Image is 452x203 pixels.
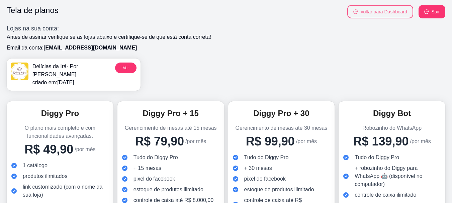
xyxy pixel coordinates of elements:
[353,9,358,14] span: logout
[343,124,441,132] p: Robozinho do WhatsApp
[296,137,317,145] p: /por mês
[7,24,445,33] h3: Lojas na sua conta:
[133,186,203,194] span: estoque de produtos ilimitado
[355,164,436,188] span: + robozinho do Diggy para WhatsApp 🤖 (disponível no computador)
[7,33,445,41] p: Antes de assinar verifique se as lojas abaixo e certifique-se de que está conta correta!
[135,135,184,148] h4: R$ 79,90
[11,124,109,140] p: O plano mais completo e com funcionalidades avançadas.
[23,183,104,199] span: link customizado (com o nome da sua loja)
[232,108,331,119] h3: Diggy Pro + 30
[23,172,67,180] span: produtos ilimitados
[7,44,445,52] p: Email da conta:
[355,154,399,162] span: Tudo do Diggy Pro
[246,135,295,148] h4: R$ 99,90
[75,145,95,154] p: /por mês
[121,124,220,132] p: Gerencimento de mesas até 15 mesas
[232,124,331,132] p: Gerencimento de mesas até 30 mesas
[244,154,289,162] span: Tudo do Diggy Pro
[32,79,112,87] p: criado em: [DATE]
[121,108,220,119] h3: Diggy Pro + 15
[133,175,175,183] span: pixel do facebook
[244,175,286,183] span: pixel do facebook
[343,108,441,119] h3: Diggy Bot
[23,162,48,170] span: 1 catálogo
[355,191,416,199] span: controle de caixa ilimitado
[133,154,178,162] span: Tudo do Diggy Pro
[7,59,141,91] a: menu logoDelícias da Irá- Por [PERSON_NAME]criado em:[DATE]Ver
[353,135,409,148] h4: R$ 139,90
[7,5,59,18] h1: Tela de planos
[244,164,272,172] span: + 30 mesas
[185,137,206,145] p: /por mês
[347,5,413,18] button: logoutvoltar para Dashboard
[133,164,161,172] span: + 15 mesas
[24,143,73,156] h4: R$ 49,90
[419,5,445,18] button: logoutSair
[424,9,429,14] span: logout
[32,63,112,79] p: Delícias da Irá- Por [PERSON_NAME]
[11,63,28,80] img: menu logo
[244,186,314,194] span: estoque de produtos ilimitado
[410,137,431,145] p: /por mês
[43,45,137,50] span: [EMAIL_ADDRESS][DOMAIN_NAME]
[115,63,137,73] button: Ver
[11,108,109,119] h3: Diggy Pro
